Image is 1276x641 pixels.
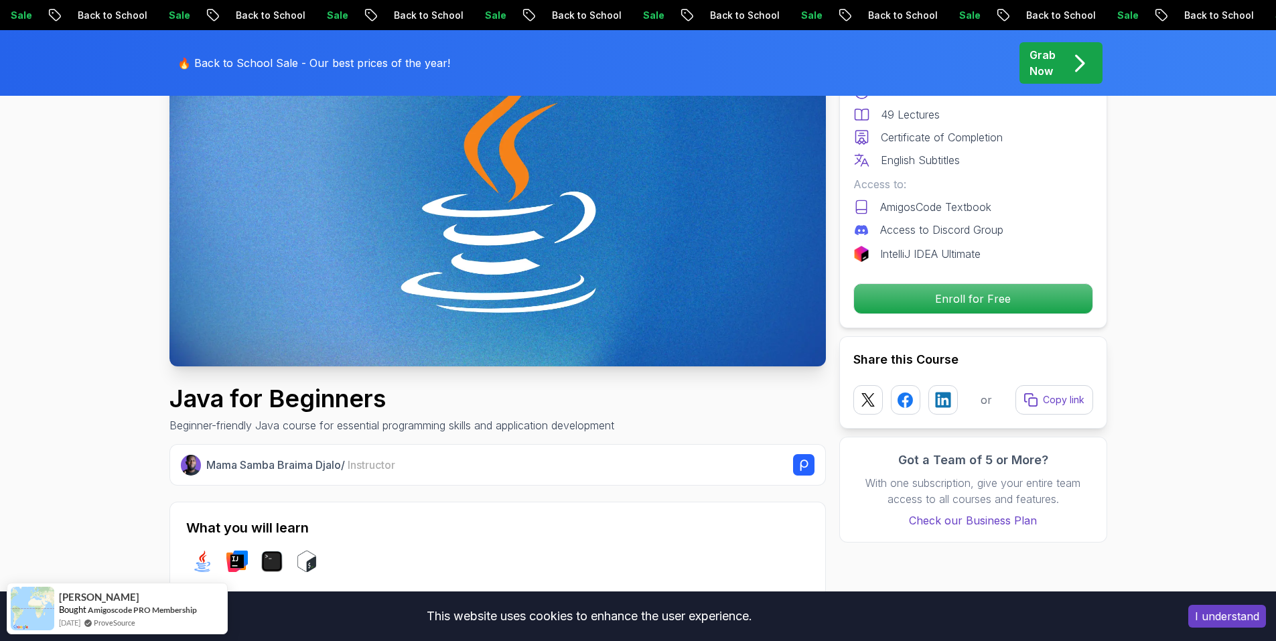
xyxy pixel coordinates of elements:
[981,392,992,408] p: or
[59,604,86,615] span: Bought
[169,417,614,433] p: Beginner-friendly Java course for essential programming skills and application development
[206,457,395,473] p: Mama Samba Braima Djalo /
[847,9,938,22] p: Back to School
[261,551,283,572] img: terminal logo
[880,199,991,215] p: AmigosCode Textbook
[853,246,869,262] img: jetbrains logo
[56,9,147,22] p: Back to School
[186,518,809,537] h2: What you will learn
[59,617,80,628] span: [DATE]
[1188,605,1266,628] button: Accept cookies
[59,591,139,603] span: [PERSON_NAME]
[780,9,823,22] p: Sale
[853,283,1093,314] button: Enroll for Free
[853,475,1093,507] p: With one subscription, give your entire team access to all courses and features.
[94,617,135,628] a: ProveSource
[880,246,981,262] p: IntelliJ IDEA Ultimate
[938,9,981,22] p: Sale
[226,551,248,572] img: intellij logo
[881,106,940,123] p: 49 Lectures
[853,512,1093,528] a: Check our Business Plan
[853,451,1093,470] h3: Got a Team of 5 or More?
[296,551,317,572] img: bash logo
[1096,9,1139,22] p: Sale
[853,350,1093,369] h2: Share this Course
[181,455,202,476] img: Nelson Djalo
[178,55,450,71] p: 🔥 Back to School Sale - Our best prices of the year!
[1163,9,1254,22] p: Back to School
[372,9,464,22] p: Back to School
[214,9,305,22] p: Back to School
[348,458,395,472] span: Instructor
[147,9,190,22] p: Sale
[1043,393,1084,407] p: Copy link
[880,222,1003,238] p: Access to Discord Group
[88,604,197,616] a: Amigoscode PRO Membership
[881,129,1003,145] p: Certificate of Completion
[622,9,664,22] p: Sale
[1030,47,1056,79] p: Grab Now
[192,551,213,572] img: java logo
[11,587,54,630] img: provesource social proof notification image
[1015,385,1093,415] button: Copy link
[169,385,614,412] h1: Java for Beginners
[10,601,1168,631] div: This website uses cookies to enhance the user experience.
[305,9,348,22] p: Sale
[854,284,1092,313] p: Enroll for Free
[689,9,780,22] p: Back to School
[464,9,506,22] p: Sale
[1005,9,1096,22] p: Back to School
[853,176,1093,192] p: Access to:
[530,9,622,22] p: Back to School
[881,152,960,168] p: English Subtitles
